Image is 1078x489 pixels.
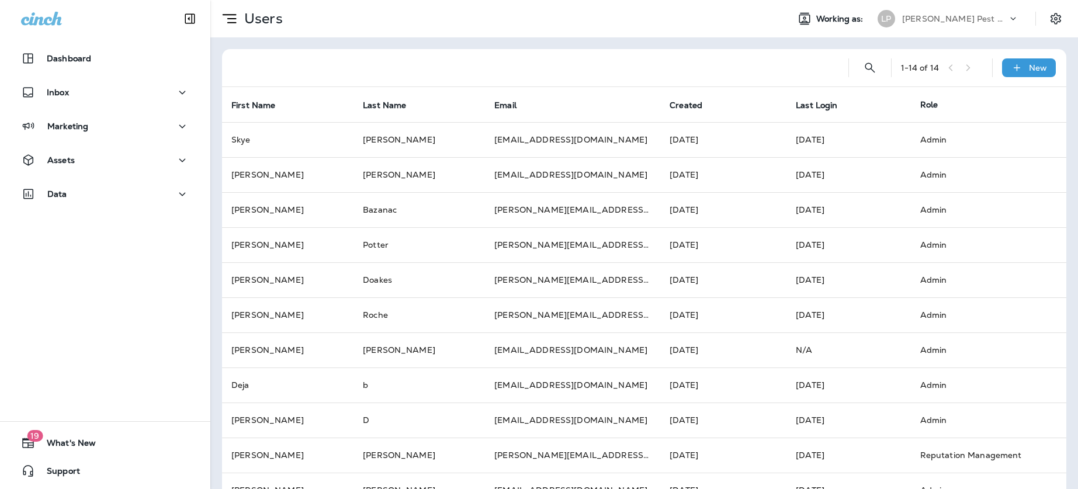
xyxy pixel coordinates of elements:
[47,189,67,199] p: Data
[222,367,353,403] td: Deja
[485,122,660,157] td: [EMAIL_ADDRESS][DOMAIN_NAME]
[222,332,353,367] td: [PERSON_NAME]
[353,367,485,403] td: b
[47,155,75,165] p: Assets
[920,99,938,110] span: Role
[911,192,1048,227] td: Admin
[12,459,199,483] button: Support
[174,7,206,30] button: Collapse Sidebar
[660,227,786,262] td: [DATE]
[485,227,660,262] td: [PERSON_NAME][EMAIL_ADDRESS][DOMAIN_NAME]
[231,100,290,110] span: First Name
[786,262,911,297] td: [DATE]
[1029,63,1047,72] p: New
[12,115,199,138] button: Marketing
[786,122,911,157] td: [DATE]
[660,438,786,473] td: [DATE]
[796,100,852,110] span: Last Login
[911,367,1048,403] td: Admin
[786,403,911,438] td: [DATE]
[786,332,911,367] td: N/A
[485,157,660,192] td: [EMAIL_ADDRESS][DOMAIN_NAME]
[47,122,88,131] p: Marketing
[494,100,517,110] span: Email
[858,56,882,79] button: Search Users
[1045,8,1066,29] button: Settings
[660,122,786,157] td: [DATE]
[353,438,485,473] td: [PERSON_NAME]
[911,332,1048,367] td: Admin
[660,367,786,403] td: [DATE]
[660,403,786,438] td: [DATE]
[353,262,485,297] td: Doakes
[878,10,895,27] div: LP
[12,47,199,70] button: Dashboard
[485,332,660,367] td: [EMAIL_ADDRESS][DOMAIN_NAME]
[47,88,69,97] p: Inbox
[353,192,485,227] td: Bazanac
[660,332,786,367] td: [DATE]
[222,227,353,262] td: [PERSON_NAME]
[911,227,1048,262] td: Admin
[485,192,660,227] td: [PERSON_NAME][EMAIL_ADDRESS][DOMAIN_NAME]
[47,54,91,63] p: Dashboard
[911,403,1048,438] td: Admin
[222,403,353,438] td: [PERSON_NAME]
[816,14,866,24] span: Working as:
[660,297,786,332] td: [DATE]
[353,157,485,192] td: [PERSON_NAME]
[494,100,532,110] span: Email
[670,100,702,110] span: Created
[240,10,283,27] p: Users
[786,297,911,332] td: [DATE]
[363,100,406,110] span: Last Name
[231,100,275,110] span: First Name
[911,438,1048,473] td: Reputation Management
[353,122,485,157] td: [PERSON_NAME]
[12,182,199,206] button: Data
[911,262,1048,297] td: Admin
[911,297,1048,332] td: Admin
[12,148,199,172] button: Assets
[27,430,43,442] span: 19
[901,63,939,72] div: 1 - 14 of 14
[222,122,353,157] td: Skye
[911,122,1048,157] td: Admin
[35,466,80,480] span: Support
[353,227,485,262] td: Potter
[12,431,199,455] button: 19What's New
[660,157,786,192] td: [DATE]
[485,367,660,403] td: [EMAIL_ADDRESS][DOMAIN_NAME]
[363,100,421,110] span: Last Name
[485,438,660,473] td: [PERSON_NAME][EMAIL_ADDRESS][DOMAIN_NAME]
[660,262,786,297] td: [DATE]
[670,100,717,110] span: Created
[222,157,353,192] td: [PERSON_NAME]
[353,297,485,332] td: Roche
[353,403,485,438] td: D
[222,192,353,227] td: [PERSON_NAME]
[786,192,911,227] td: [DATE]
[485,262,660,297] td: [PERSON_NAME][EMAIL_ADDRESS][DOMAIN_NAME]
[902,14,1007,23] p: [PERSON_NAME] Pest Control
[222,262,353,297] td: [PERSON_NAME]
[796,100,837,110] span: Last Login
[786,157,911,192] td: [DATE]
[485,403,660,438] td: [EMAIL_ADDRESS][DOMAIN_NAME]
[786,227,911,262] td: [DATE]
[485,297,660,332] td: [PERSON_NAME][EMAIL_ADDRESS][DOMAIN_NAME]
[35,438,96,452] span: What's New
[222,438,353,473] td: [PERSON_NAME]
[222,297,353,332] td: [PERSON_NAME]
[786,438,911,473] td: [DATE]
[12,81,199,104] button: Inbox
[911,157,1048,192] td: Admin
[660,192,786,227] td: [DATE]
[353,332,485,367] td: [PERSON_NAME]
[786,367,911,403] td: [DATE]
